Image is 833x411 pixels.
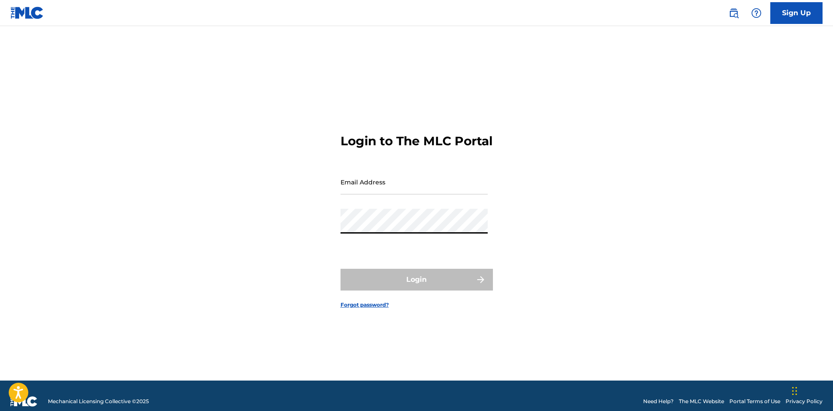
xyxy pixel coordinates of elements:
[792,378,797,404] div: Drag
[10,7,44,19] img: MLC Logo
[729,398,780,405] a: Portal Terms of Use
[751,8,762,18] img: help
[786,398,823,405] a: Privacy Policy
[341,134,492,149] h3: Login to The MLC Portal
[725,4,742,22] a: Public Search
[789,369,833,411] iframe: Chat Widget
[341,301,389,309] a: Forgot password?
[10,396,37,407] img: logo
[770,2,823,24] a: Sign Up
[48,398,149,405] span: Mechanical Licensing Collective © 2025
[679,398,724,405] a: The MLC Website
[643,398,674,405] a: Need Help?
[748,4,765,22] div: Help
[728,8,739,18] img: search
